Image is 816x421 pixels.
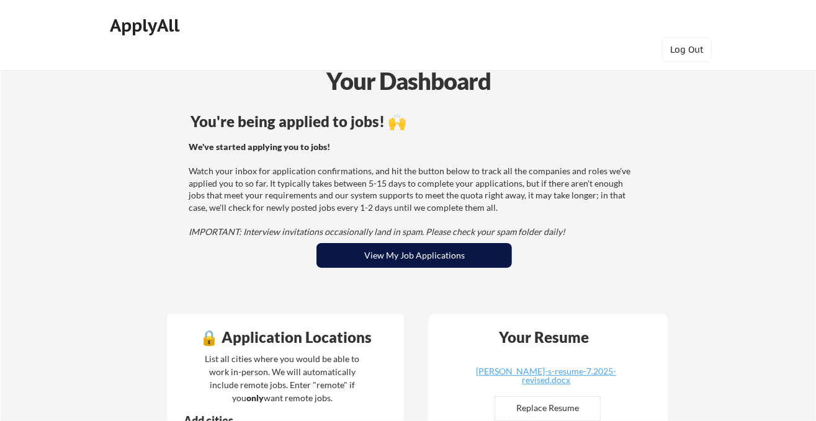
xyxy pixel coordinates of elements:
a: [PERSON_NAME]-s-resume-7.2025-revised.docx [472,367,620,386]
div: You're being applied to jobs! 🙌 [191,114,638,129]
em: IMPORTANT: Interview invitations occasionally land in spam. Please check your spam folder daily! [189,226,565,237]
div: Your Resume [482,330,605,345]
div: List all cities where you would be able to work in-person. We will automatically include remote j... [197,352,367,404]
button: View My Job Applications [316,243,512,268]
div: 🔒 Application Locations [170,330,401,345]
div: Watch your inbox for application confirmations, and hit the button below to track all the compani... [189,141,636,238]
strong: only [246,392,264,403]
strong: We've started applying you to jobs! [189,141,330,152]
button: Log Out [662,37,712,62]
div: Your Dashboard [1,63,816,99]
div: [PERSON_NAME]-s-resume-7.2025-revised.docx [472,367,620,384]
div: ApplyAll [110,15,184,36]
